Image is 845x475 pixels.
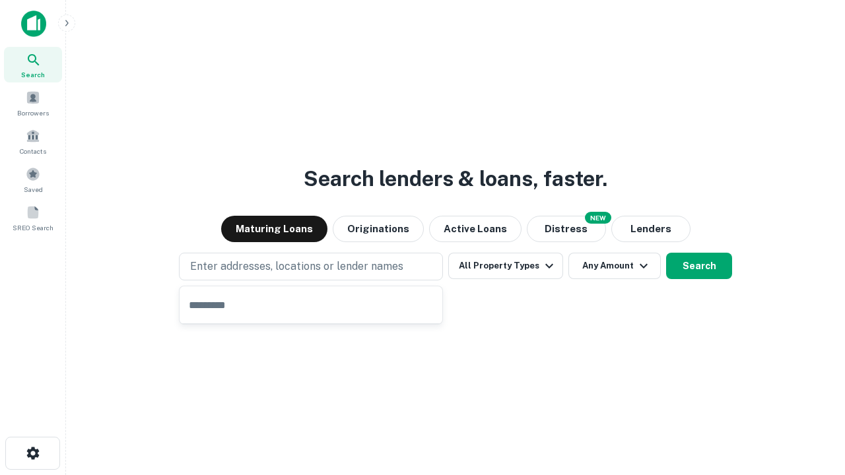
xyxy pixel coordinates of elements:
div: NEW [585,212,611,224]
a: Search [4,47,62,82]
a: Borrowers [4,85,62,121]
button: Search distressed loans with lien and other non-mortgage details. [527,216,606,242]
span: Search [21,69,45,80]
span: Contacts [20,146,46,156]
span: SREO Search [13,222,53,233]
button: Any Amount [568,253,661,279]
span: Saved [24,184,43,195]
img: capitalize-icon.png [21,11,46,37]
a: Contacts [4,123,62,159]
button: Enter addresses, locations or lender names [179,253,443,280]
span: Borrowers [17,108,49,118]
a: Saved [4,162,62,197]
button: Lenders [611,216,691,242]
a: SREO Search [4,200,62,236]
h3: Search lenders & loans, faster. [304,163,607,195]
button: Active Loans [429,216,522,242]
button: Originations [333,216,424,242]
iframe: Chat Widget [779,369,845,433]
button: Maturing Loans [221,216,327,242]
button: All Property Types [448,253,563,279]
p: Enter addresses, locations or lender names [190,259,403,274]
button: Search [666,253,732,279]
